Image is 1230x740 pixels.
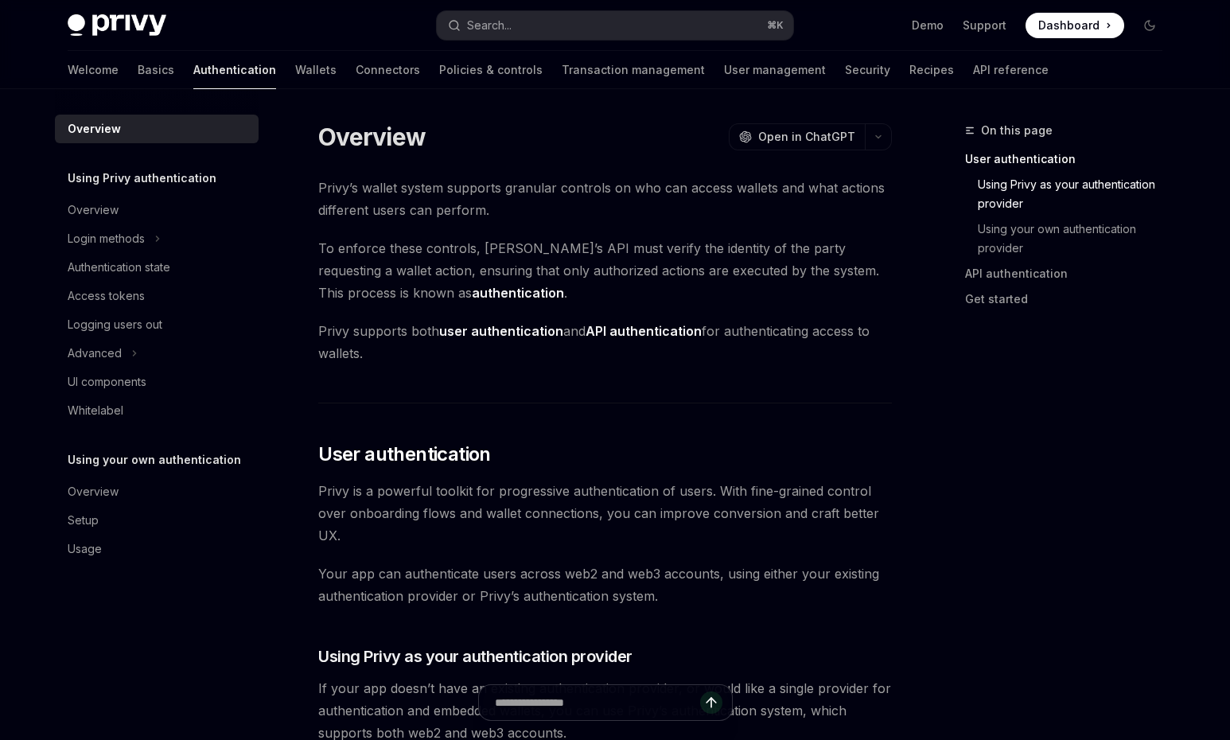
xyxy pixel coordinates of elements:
[965,216,1175,261] a: Using your own authentication provider
[68,539,102,559] div: Usage
[495,685,700,720] input: Ask a question...
[562,51,705,89] a: Transaction management
[68,229,145,248] div: Login methods
[68,119,121,138] div: Overview
[758,129,855,145] span: Open in ChatGPT
[55,310,259,339] a: Logging users out
[437,11,793,40] button: Search...⌘K
[55,282,259,310] a: Access tokens
[55,477,259,506] a: Overview
[1137,13,1162,38] button: Toggle dark mode
[965,286,1175,312] a: Get started
[981,121,1053,140] span: On this page
[68,344,122,363] div: Advanced
[55,253,259,282] a: Authentication state
[55,368,259,396] a: UI components
[55,224,259,253] button: Login methods
[68,169,216,188] h5: Using Privy authentication
[767,19,784,32] span: ⌘ K
[318,563,892,607] span: Your app can authenticate users across web2 and web3 accounts, using either your existing authent...
[729,123,865,150] button: Open in ChatGPT
[356,51,420,89] a: Connectors
[318,480,892,547] span: Privy is a powerful toolkit for progressive authentication of users. With fine-grained control ov...
[68,372,146,391] div: UI components
[55,535,259,563] a: Usage
[55,115,259,143] a: Overview
[472,285,564,301] strong: authentication
[724,51,826,89] a: User management
[965,172,1175,216] a: Using Privy as your authentication provider
[973,51,1049,89] a: API reference
[845,51,890,89] a: Security
[586,323,702,339] strong: API authentication
[318,177,892,221] span: Privy’s wallet system supports granular controls on who can access wallets and what actions diffe...
[700,691,722,714] button: Send message
[963,18,1006,33] a: Support
[912,18,944,33] a: Demo
[1026,13,1124,38] a: Dashboard
[295,51,337,89] a: Wallets
[68,511,99,530] div: Setup
[439,51,543,89] a: Policies & controls
[965,146,1175,172] a: User authentication
[55,196,259,224] a: Overview
[909,51,954,89] a: Recipes
[68,315,162,334] div: Logging users out
[138,51,174,89] a: Basics
[318,123,426,151] h1: Overview
[1038,18,1100,33] span: Dashboard
[55,396,259,425] a: Whitelabel
[68,450,241,469] h5: Using your own authentication
[55,506,259,535] a: Setup
[68,258,170,277] div: Authentication state
[965,261,1175,286] a: API authentication
[318,645,633,668] span: Using Privy as your authentication provider
[318,237,892,304] span: To enforce these controls, [PERSON_NAME]’s API must verify the identity of the party requesting a...
[68,482,119,501] div: Overview
[68,401,123,420] div: Whitelabel
[439,323,563,339] strong: user authentication
[318,320,892,364] span: Privy supports both and for authenticating access to wallets.
[318,442,491,467] span: User authentication
[68,201,119,220] div: Overview
[68,51,119,89] a: Welcome
[467,16,512,35] div: Search...
[55,339,259,368] button: Advanced
[68,286,145,306] div: Access tokens
[193,51,276,89] a: Authentication
[68,14,166,37] img: dark logo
